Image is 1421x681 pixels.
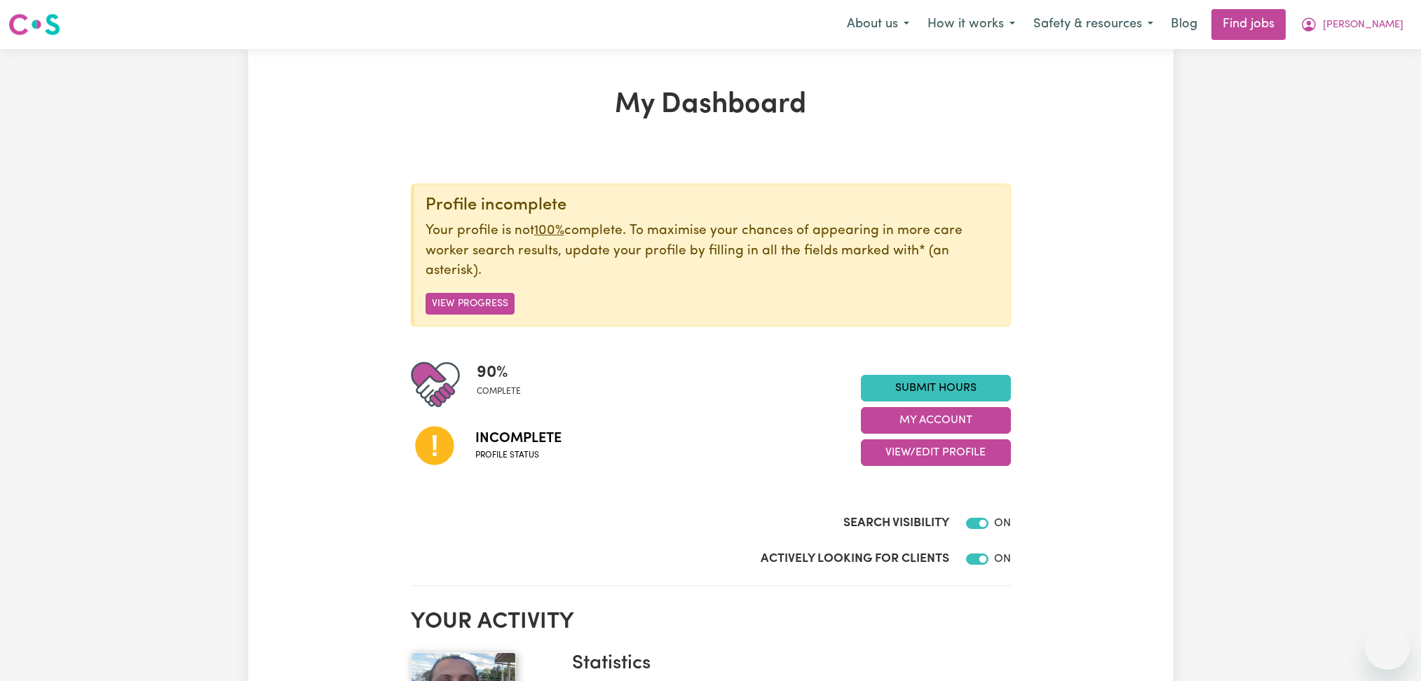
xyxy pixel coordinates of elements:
a: Submit Hours [861,375,1011,401]
button: About us [838,10,918,39]
h3: Statistics [572,652,1000,676]
h2: Your activity [411,609,1011,635]
img: Careseekers logo [8,12,60,37]
span: [PERSON_NAME] [1323,18,1403,33]
label: Search Visibility [843,514,949,532]
span: 90 % [477,360,521,385]
p: Your profile is not complete. To maximise your chances of appearing in more care worker search re... [426,221,999,282]
span: Profile status [475,449,562,462]
iframe: Button to launch messaging window [1365,625,1410,670]
button: Safety & resources [1024,10,1162,39]
span: complete [477,385,521,398]
u: 100% [534,224,564,238]
button: View Progress [426,293,515,315]
a: Blog [1162,9,1206,40]
div: Profile incomplete [426,195,999,216]
a: Careseekers logo [8,8,60,41]
label: Actively Looking for Clients [761,550,949,568]
span: ON [994,553,1011,565]
a: Find jobs [1211,9,1286,40]
button: How it works [918,10,1024,39]
span: Incomplete [475,428,562,449]
button: My Account [861,407,1011,434]
button: My Account [1291,10,1413,39]
h1: My Dashboard [411,88,1011,122]
button: View/Edit Profile [861,439,1011,466]
div: Profile completeness: 90% [477,360,532,409]
span: ON [994,518,1011,529]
